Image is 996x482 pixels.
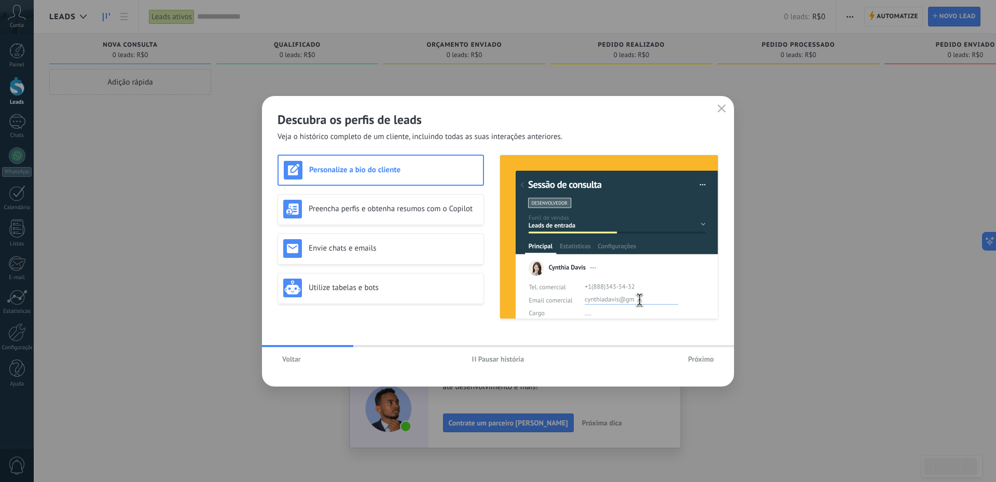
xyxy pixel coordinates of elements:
[683,351,718,367] button: Próximo
[478,355,524,363] span: Pausar história
[467,351,529,367] button: Pausar história
[309,165,478,175] h3: Personalize a bio do cliente
[278,132,562,142] span: Veja o histórico completo de um cliente, incluindo todas as suas interações anteriores.
[278,112,718,128] h2: Descubra os perfis de leads
[309,243,478,253] h3: Envie chats e emails
[278,351,306,367] button: Voltar
[309,283,478,293] h3: Utilize tabelas e bots
[309,204,478,214] h3: Preencha perfis e obtenha resumos com o Copilot
[282,355,301,363] span: Voltar
[688,355,714,363] span: Próximo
